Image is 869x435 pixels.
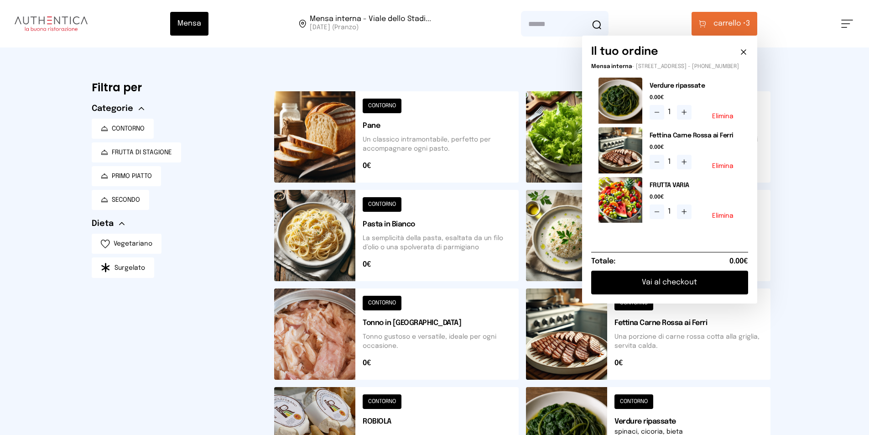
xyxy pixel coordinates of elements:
button: SECONDO [92,190,149,210]
span: Mensa interna [591,64,632,69]
h6: Totale: [591,256,615,267]
span: 3 [713,18,750,29]
button: Surgelato [92,257,154,278]
h2: Verdure ripassate [650,81,741,90]
p: - [STREET_ADDRESS] - [PHONE_NUMBER] [591,63,748,70]
span: Categorie [92,102,133,115]
span: 1 [668,107,673,118]
span: 1 [668,206,673,217]
button: FRUTTA DI STAGIONE [92,142,181,162]
h2: FRUTTA VARIA [650,181,741,190]
button: PRIMO PIATTO [92,166,161,186]
span: Surgelato [114,263,145,273]
span: 0.00€ [729,256,748,267]
button: Vegetariano [92,234,161,254]
h2: Fettina Carne Rossa ai Ferri [650,131,741,140]
span: [DATE] (Pranzo) [310,23,431,32]
span: 1 [668,157,673,168]
span: Viale dello Stadio, 77, 05100 Terni TR, Italia [310,16,431,32]
span: 0.00€ [650,94,741,101]
button: CONTORNO [92,119,154,139]
span: 0.00€ [650,194,741,201]
h6: Filtra per [92,80,260,95]
span: 0.00€ [650,144,741,151]
span: CONTORNO [112,124,145,133]
span: FRUTTA DI STAGIONE [112,148,172,157]
span: carrello • [713,18,746,29]
span: Dieta [92,217,114,230]
h6: Il tuo ordine [591,45,658,59]
button: Elimina [712,213,734,219]
button: Dieta [92,217,125,230]
button: Elimina [712,113,734,120]
span: SECONDO [112,195,140,204]
img: media [598,78,642,124]
img: logo.8f33a47.png [15,16,88,31]
img: media [598,127,642,173]
button: Elimina [712,163,734,169]
button: Vai al checkout [591,271,748,294]
span: Vegetariano [114,239,152,248]
button: Mensa [170,12,208,36]
img: media [598,177,642,223]
button: Categorie [92,102,144,115]
button: carrello •3 [692,12,757,36]
span: PRIMO PIATTO [112,172,152,181]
